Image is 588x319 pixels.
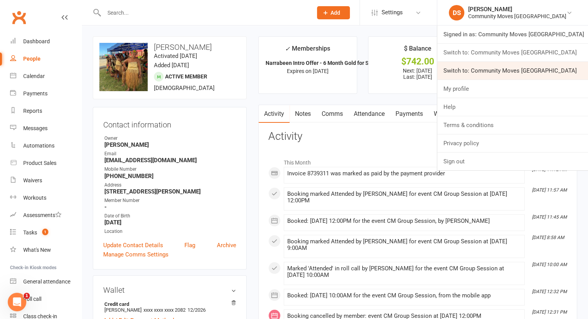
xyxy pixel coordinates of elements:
[23,56,41,62] div: People
[23,177,42,183] div: Waivers
[10,68,82,85] a: Calendar
[104,212,236,220] div: Date of Birth
[287,218,521,224] div: Booked: [DATE] 12:00PM for the event CM Group Session, by [PERSON_NAME]
[104,135,236,142] div: Owner
[104,204,236,210] strong: -
[437,80,588,98] a: My profile
[104,173,236,180] strong: [PHONE_NUMBER]
[154,85,215,92] span: [DEMOGRAPHIC_DATA]
[104,182,236,189] div: Address
[285,45,290,53] i: ✓
[23,247,51,253] div: What's New
[104,197,236,204] div: Member Number
[187,307,206,313] span: 12/2026
[99,43,240,51] h3: [PERSON_NAME]
[10,137,82,154] a: Automations
[285,44,330,58] div: Memberships
[532,289,567,294] i: [DATE] 12:32 PM
[437,98,588,116] a: Help
[437,44,588,61] a: Switch to: Community Moves [GEOGRAPHIC_DATA]
[10,224,82,241] a: Tasks 1
[104,157,236,164] strong: [EMAIL_ADDRESS][DOMAIN_NAME]
[165,73,207,80] span: Active member
[532,187,567,193] i: [DATE] 11:57 AM
[390,105,428,123] a: Payments
[532,262,567,267] i: [DATE] 10:00 AM
[154,53,197,59] time: Activated [DATE]
[10,120,82,137] a: Messages
[23,90,48,97] div: Payments
[10,102,82,120] a: Reports
[287,265,521,278] div: Marked 'Attended' in roll call by [PERSON_NAME] for the event CM Group Session at [DATE] 10:00AM
[266,60,373,66] strong: Narrabeen Intro Offer - 6 Month Gold for S...
[104,166,236,173] div: Mobile Number
[104,228,236,235] div: Location
[10,207,82,224] a: Assessments
[290,105,316,123] a: Notes
[10,154,82,172] a: Product Sales
[287,292,521,299] div: Booked: [DATE] 10:00AM for the event CM Group Session, from the mobile app
[437,62,588,80] a: Switch to: Community Moves [GEOGRAPHIC_DATA]
[143,307,186,313] span: xxxx xxxx xxxx 2082
[10,33,82,50] a: Dashboard
[103,241,163,250] a: Update Contact Details
[24,293,30,299] span: 1
[99,43,148,91] img: image1753156566.png
[348,105,390,123] a: Attendance
[103,117,236,129] h3: Contact information
[102,7,307,18] input: Search...
[268,131,567,143] h3: Activity
[375,68,460,80] p: Next: [DATE] Last: [DATE]
[268,154,567,167] li: This Month
[23,229,37,236] div: Tasks
[103,300,236,314] li: [PERSON_NAME]
[23,195,46,201] div: Workouts
[532,309,567,315] i: [DATE] 12:31 PM
[437,116,588,134] a: Terms & conditions
[287,170,521,177] div: Invoice 8739311 was marked as paid by the payment provider
[42,229,48,235] span: 1
[23,143,55,149] div: Automations
[217,241,236,250] a: Archive
[23,38,50,44] div: Dashboard
[331,10,340,16] span: Add
[437,134,588,152] a: Privacy policy
[104,141,236,148] strong: [PERSON_NAME]
[437,153,588,170] a: Sign out
[375,58,460,66] div: $742.00
[23,160,56,166] div: Product Sales
[104,301,232,307] strong: Credit card
[23,278,70,285] div: General attendance
[404,44,431,58] div: $ Balance
[10,189,82,207] a: Workouts
[316,105,348,123] a: Comms
[287,68,329,74] span: Expires on [DATE]
[104,219,236,226] strong: [DATE]
[9,8,29,27] a: Clubworx
[23,108,42,114] div: Reports
[259,105,290,123] a: Activity
[154,62,189,69] time: Added [DATE]
[23,125,48,131] div: Messages
[287,191,521,204] div: Booking marked Attended by [PERSON_NAME] for event CM Group Session at [DATE] 12:00PM
[287,238,521,251] div: Booking marked Attended by [PERSON_NAME] for event CM Group Session at [DATE] 9:00AM
[10,273,82,290] a: General attendance kiosk mode
[23,212,61,218] div: Assessments
[10,290,82,308] a: Roll call
[532,214,567,220] i: [DATE] 11:45 AM
[468,13,566,20] div: Community Moves [GEOGRAPHIC_DATA]
[103,250,169,259] a: Manage Comms Settings
[428,105,461,123] a: Waivers
[104,188,236,195] strong: [STREET_ADDRESS][PERSON_NAME]
[532,235,564,240] i: [DATE] 8:58 AM
[437,25,588,43] a: Signed in as: Community Moves [GEOGRAPHIC_DATA]
[8,293,26,311] iframe: Intercom live chat
[10,172,82,189] a: Waivers
[10,50,82,68] a: People
[23,296,41,302] div: Roll call
[184,241,195,250] a: Flag
[10,85,82,102] a: Payments
[10,241,82,259] a: What's New
[23,73,45,79] div: Calendar
[317,6,350,19] button: Add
